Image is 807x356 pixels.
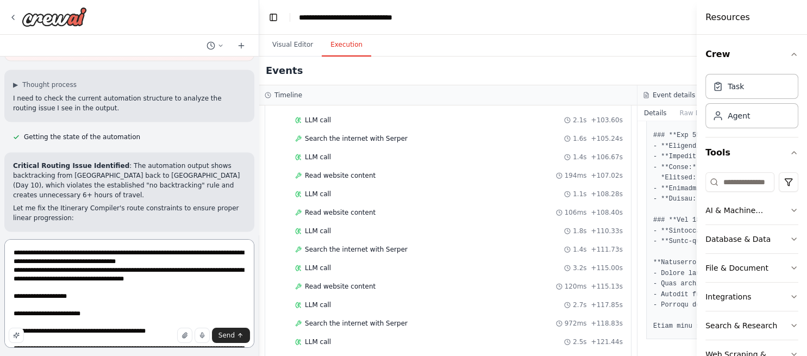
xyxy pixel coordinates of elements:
[591,245,623,254] span: + 111.73s
[218,331,235,340] span: Send
[573,116,586,124] span: 2.1s
[591,190,623,198] span: + 108.28s
[705,39,798,70] button: Crew
[305,227,331,235] span: LLM call
[653,91,695,99] h3: Event details
[13,80,77,89] button: ▶Thought process
[13,93,246,113] p: I need to check the current automation structure to analyze the routing issue I see in the output.
[705,205,790,216] div: AI & Machine Learning
[22,7,87,27] img: Logo
[305,264,331,272] span: LLM call
[305,301,331,309] span: LLM call
[637,105,673,121] button: Details
[573,153,586,161] span: 1.4s
[673,105,717,121] button: Raw Data
[305,171,376,180] span: Read website content
[573,190,586,198] span: 1.1s
[22,80,77,89] span: Thought process
[573,338,586,346] span: 2.5s
[305,319,408,328] span: Search the internet with Serper
[305,208,376,217] span: Read website content
[591,171,623,180] span: + 107.02s
[705,70,798,137] div: Crew
[9,328,24,343] button: Improve this prompt
[202,39,228,52] button: Switch to previous chat
[705,234,771,245] div: Database & Data
[591,208,623,217] span: + 108.40s
[305,153,331,161] span: LLM call
[305,282,376,291] span: Read website content
[299,12,412,23] nav: breadcrumb
[565,319,587,328] span: 972ms
[266,10,281,25] button: Hide left sidebar
[728,81,744,92] div: Task
[305,190,331,198] span: LLM call
[591,264,623,272] span: + 115.00s
[565,171,587,180] span: 194ms
[573,134,586,143] span: 1.6s
[305,134,408,143] span: Search the internet with Serper
[591,319,623,328] span: + 118.83s
[705,263,768,273] div: File & Document
[591,338,623,346] span: + 121.44s
[705,225,798,253] button: Database & Data
[591,301,623,309] span: + 117.85s
[573,301,586,309] span: 2.7s
[573,245,586,254] span: 1.4s
[591,282,623,291] span: + 115.13s
[195,328,210,343] button: Click to speak your automation idea
[13,80,18,89] span: ▶
[565,282,587,291] span: 120ms
[705,311,798,340] button: Search & Research
[705,320,777,331] div: Search & Research
[705,138,798,168] button: Tools
[573,264,586,272] span: 3.2s
[13,162,129,170] strong: Critical Routing Issue Identified
[13,203,246,223] p: Let me fix the Itinerary Compiler's route constraints to ensure proper linear progression:
[573,227,586,235] span: 1.8s
[705,196,798,224] button: AI & Machine Learning
[13,161,246,200] p: : The automation output shows backtracking from [GEOGRAPHIC_DATA] back to [GEOGRAPHIC_DATA] (Day ...
[705,254,798,282] button: File & Document
[212,328,250,343] button: Send
[705,283,798,311] button: Integrations
[264,34,322,57] button: Visual Editor
[233,39,250,52] button: Start a new chat
[24,133,140,141] span: Getting the state of the automation
[322,34,371,57] button: Execution
[305,116,331,124] span: LLM call
[728,110,750,121] div: Agent
[305,338,331,346] span: LLM call
[591,227,623,235] span: + 110.33s
[177,328,192,343] button: Upload files
[705,291,751,302] div: Integrations
[266,63,303,78] h2: Events
[705,11,750,24] h4: Resources
[591,153,623,161] span: + 106.67s
[274,91,302,99] h3: Timeline
[565,208,587,217] span: 106ms
[591,134,623,143] span: + 105.24s
[591,116,623,124] span: + 103.60s
[305,245,408,254] span: Search the internet with Serper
